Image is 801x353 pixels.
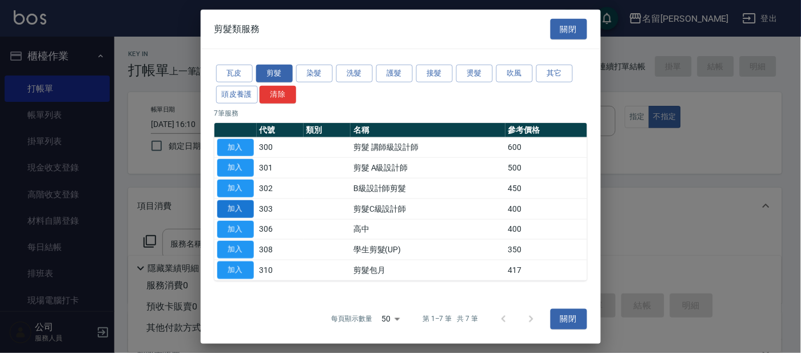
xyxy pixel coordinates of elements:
[350,158,505,179] td: 剪髮 A級設計師
[350,137,505,158] td: 剪髮 講師級設計師
[257,240,304,260] td: 308
[257,178,304,199] td: 302
[331,314,372,324] p: 每頁顯示數量
[217,159,254,177] button: 加入
[505,158,587,179] td: 500
[214,23,260,35] span: 剪髮類服務
[536,65,573,82] button: 其它
[456,65,493,82] button: 燙髮
[505,219,587,240] td: 400
[256,65,293,82] button: 剪髮
[217,138,254,156] button: 加入
[416,65,453,82] button: 接髮
[505,122,587,137] th: 參考價格
[257,158,304,179] td: 301
[257,219,304,240] td: 306
[551,18,587,39] button: 關閉
[216,65,253,82] button: 瓦皮
[217,180,254,197] button: 加入
[505,260,587,280] td: 417
[216,86,258,104] button: 頭皮養護
[257,137,304,158] td: 300
[350,260,505,280] td: 剪髮包月
[296,65,333,82] button: 染髮
[350,178,505,199] td: B級設計師剪髮
[505,199,587,219] td: 400
[376,65,413,82] button: 護髮
[260,86,296,104] button: 清除
[551,308,587,330] button: 關閉
[217,220,254,238] button: 加入
[505,137,587,158] td: 600
[350,199,505,219] td: 剪髮C級設計師
[505,178,587,199] td: 450
[505,240,587,260] td: 350
[350,240,505,260] td: 學生剪髮(UP)
[257,260,304,280] td: 310
[350,219,505,240] td: 高中
[217,241,254,259] button: 加入
[304,122,350,137] th: 類別
[350,122,505,137] th: 名稱
[214,108,587,118] p: 7 筆服務
[377,304,404,335] div: 50
[217,200,254,218] button: 加入
[257,199,304,219] td: 303
[217,261,254,279] button: 加入
[336,65,373,82] button: 洗髮
[423,314,478,324] p: 第 1–7 筆 共 7 筆
[257,122,304,137] th: 代號
[496,65,533,82] button: 吹風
